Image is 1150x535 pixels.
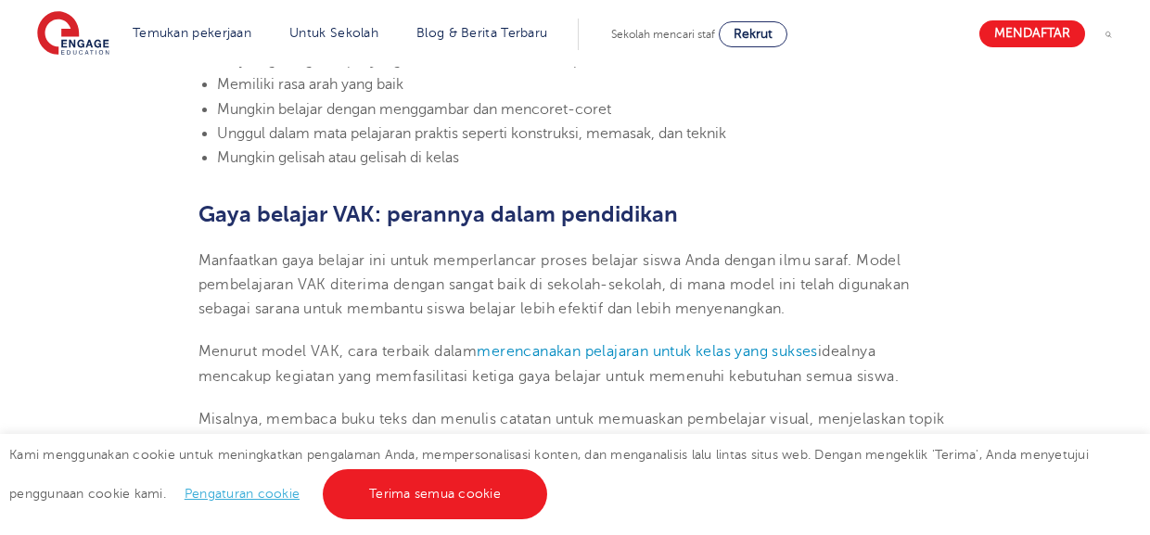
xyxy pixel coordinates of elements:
[323,469,547,519] a: Terima semua cookie
[185,487,300,501] a: Pengaturan cookie
[734,27,773,41] font: Rekrut
[369,487,501,501] font: Terima semua cookie
[37,11,109,57] img: Libatkan Pendidikan
[9,448,1089,502] font: Kami menggunakan cookie untuk meningkatkan pengalaman Anda, mempersonalisasi konten, dan menganal...
[994,27,1070,41] font: Mendaftar
[198,343,478,360] font: Menurut model VAK, cara terbaik dalam
[477,343,817,360] a: merencanakan pelajaran untuk kelas yang sukses
[719,21,787,47] a: Rekrut
[416,26,547,40] a: Blog & Berita Terbaru
[217,101,611,118] font: Mungkin belajar dengan menggambar dan mencoret-coret
[198,343,900,384] font: idealnya mencakup kegiatan yang memfasilitasi ketiga gaya belajar untuk memenuhi kebutuhan semua ...
[133,26,251,40] a: Temukan pekerjaan
[611,28,715,41] font: Sekolah mencari staf
[198,201,678,227] font: Gaya belajar VAK: perannya dalam pendidikan
[289,26,378,40] a: Untuk Sekolah
[979,20,1085,47] a: Mendaftar
[217,125,726,142] font: Unggul dalam mata pelajaran praktis seperti konstruksi, memasak, dan teknik
[217,149,459,166] font: Mungkin gelisah atau gelisah di kelas
[198,411,945,477] font: Misalnya, membaca buku teks dan menulis catatan untuk memuaskan pembelajar visual, menjelaskan to...
[198,252,910,318] font: Manfaatkan gaya belajar ini untuk memperlancar proses belajar siswa Anda dengan ilmu saraf. Model...
[217,76,403,93] font: Memiliki rasa arah yang baik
